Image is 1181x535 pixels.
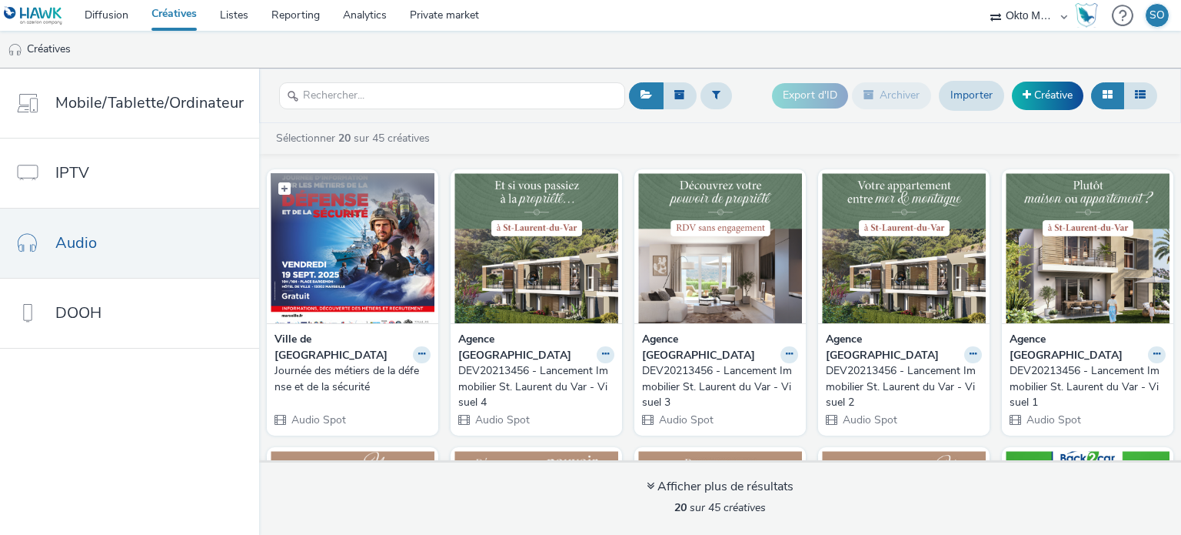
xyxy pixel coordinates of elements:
a: Hawk Academy [1075,3,1104,28]
strong: 20 [338,131,351,145]
img: Hawk Academy [1075,3,1098,28]
img: DEV20213456 - Lancement Immobilier St. Laurent du Var - Visuel 1 visual [1006,173,1169,323]
a: Sélectionner sur 45 créatives [274,131,436,145]
strong: Agence [GEOGRAPHIC_DATA] [458,332,593,363]
span: Audio Spot [290,413,346,427]
img: DEV20213456 - Lancement Immobilier St. Laurent du Var - Visuel 2 visual [822,173,986,323]
img: DEV20213456 - Lancement Immobilier St. Laurent du Var - Visuel 4 visual [454,173,618,323]
a: Importer [939,81,1004,110]
img: Journée des métiers de la défense et de la sécurité visual [271,173,434,323]
div: Journée des métiers de la défense et de la sécurité [274,363,424,395]
span: sur 45 créatives [674,500,766,515]
input: Rechercher... [279,82,625,109]
strong: 20 [674,500,687,515]
img: DEV20213456 - Lancement Immobilier St. Laurent du Var - Visuel 3 visual [638,173,802,323]
div: DEV20213456 - Lancement Immobilier St. Laurent du Var - Visuel 1 [1010,363,1159,410]
button: Liste [1123,82,1157,109]
div: Afficher plus de résultats [647,478,793,496]
button: Export d'ID [772,83,848,108]
a: DEV20213456 - Lancement Immobilier St. Laurent du Var - Visuel 4 [458,363,614,410]
img: audio [8,42,23,58]
a: DEV20213456 - Lancement Immobilier St. Laurent du Var - Visuel 3 [642,363,798,410]
a: DEV20213456 - Lancement Immobilier St. Laurent du Var - Visuel 1 [1010,363,1166,410]
div: DEV20213456 - Lancement Immobilier St. Laurent du Var - Visuel 2 [826,363,976,410]
span: IPTV [55,162,89,184]
button: Archiver [852,82,931,109]
div: DEV20213456 - Lancement Immobilier St. Laurent du Var - Visuel 4 [458,363,608,410]
a: Créative [1012,82,1083,109]
strong: Agence [GEOGRAPHIC_DATA] [642,332,777,363]
span: Audio [55,232,97,254]
strong: Agence [GEOGRAPHIC_DATA] [1010,332,1144,363]
span: Audio Spot [474,413,530,427]
span: DOOH [55,302,101,324]
span: Mobile/Tablette/Ordinateur [55,92,244,114]
span: Audio Spot [1025,413,1081,427]
div: DEV20213456 - Lancement Immobilier St. Laurent du Var - Visuel 3 [642,363,792,410]
button: Grille [1091,82,1124,109]
span: Audio Spot [657,413,714,427]
strong: Ville de [GEOGRAPHIC_DATA] [274,332,409,363]
img: undefined Logo [4,6,63,25]
div: SO [1149,4,1165,27]
strong: Agence [GEOGRAPHIC_DATA] [826,332,960,363]
span: Audio Spot [841,413,897,427]
a: DEV20213456 - Lancement Immobilier St. Laurent du Var - Visuel 2 [826,363,982,410]
a: Journée des métiers de la défense et de la sécurité [274,363,431,395]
